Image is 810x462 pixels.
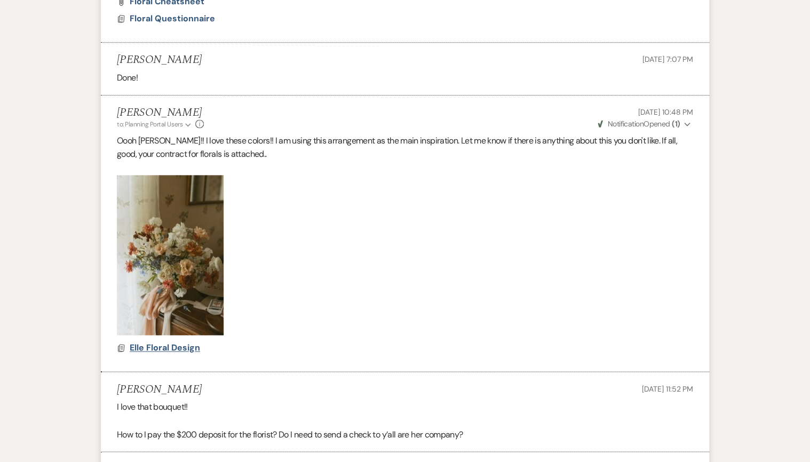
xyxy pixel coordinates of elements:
span: Opened [598,119,680,129]
span: to: Planning Portal Users [117,120,182,129]
span: [DATE] 10:48 PM [638,107,693,117]
span: Floral Questionnaire [130,13,215,24]
button: Floral Questionnaire [130,12,218,25]
p: I love that bouquet!! [117,400,693,413]
h5: [PERSON_NAME] [117,53,202,67]
strong: ( 1 ) [672,119,680,129]
button: to: Planning Portal Users [117,120,193,129]
span: [DATE] 7:07 PM [642,54,693,64]
p: Oooh [PERSON_NAME]!! I love these colors!! I am using this arrangement as the main inspiration. L... [117,134,693,161]
img: Marta Floral.jpg [117,175,224,335]
span: [DATE] 11:52 PM [642,384,693,393]
h5: [PERSON_NAME] [117,383,202,396]
button: Elle Floral Design [130,341,203,354]
p: How to I pay the $200 deposit for the florist? Do I need to send a check to y’all are her company? [117,427,693,441]
p: Done! [117,71,693,85]
span: Notification [607,119,643,129]
button: NotificationOpened (1) [596,118,693,130]
h5: [PERSON_NAME] [117,106,204,120]
span: Elle Floral Design [130,342,200,353]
